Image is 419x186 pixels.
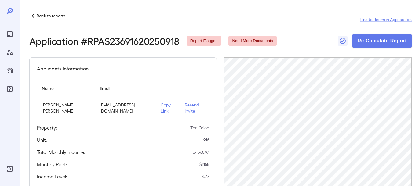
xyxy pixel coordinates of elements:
div: Manage Users [5,48,15,57]
table: simple table [37,80,209,119]
p: $ 4368.97 [193,149,209,155]
h5: Unit: [37,136,47,144]
div: Log Out [5,164,15,174]
p: 3.77 [202,173,209,180]
p: Back to reports [37,13,65,19]
p: Resend Invite [185,102,204,114]
h5: Income Level: [37,173,67,180]
th: Name [37,80,95,97]
button: Re-Calculate Report [352,34,412,48]
p: [EMAIL_ADDRESS][DOMAIN_NAME] [100,102,151,114]
h5: Monthly Rent: [37,161,67,168]
div: FAQ [5,84,15,94]
p: Copy Link [161,102,175,114]
span: Report Flagged [187,38,221,44]
div: Reports [5,29,15,39]
span: Need More Documents [228,38,277,44]
h2: Application # RPAS23691620250918 [29,35,179,46]
th: Email [95,80,156,97]
p: The Orion [190,125,209,131]
p: 916 [203,137,209,143]
p: [PERSON_NAME] [PERSON_NAME] [42,102,90,114]
h5: Property: [37,124,57,131]
button: Close Report [338,36,348,46]
div: Manage Properties [5,66,15,76]
h5: Applicants Information [37,65,89,72]
h5: Total Monthly Income: [37,148,85,156]
p: $ 1158 [199,161,209,167]
a: Link to Resman Application [360,16,412,23]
